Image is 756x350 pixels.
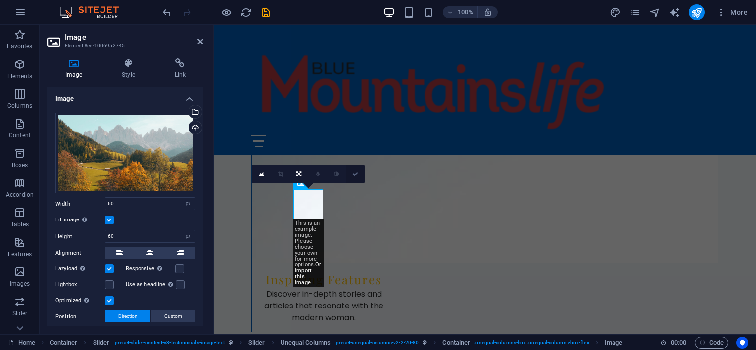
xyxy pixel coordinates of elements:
button: design [610,6,621,18]
p: Tables [11,220,29,228]
a: Select files from the file manager, stock photos, or upload file(s) [252,165,271,183]
span: Click to select. Double-click to edit [93,337,110,349]
button: Click here to leave preview mode and continue editing [220,6,232,18]
span: Direction [118,310,138,322]
button: Direction [105,310,150,322]
i: Pages (Ctrl+Alt+S) [629,7,641,18]
label: Responsive [126,263,175,275]
button: pages [629,6,641,18]
button: Code [695,337,728,349]
span: Code [699,337,724,349]
span: Click to select. Double-click to edit [442,337,470,349]
i: Design (Ctrl+Alt+Y) [610,7,621,18]
label: Use as headline [126,279,176,291]
a: Greyscale [327,165,346,183]
i: AI Writer [669,7,680,18]
button: 100% [443,6,478,18]
span: More [716,7,748,17]
span: Click to select. Double-click to edit [248,337,265,349]
i: Undo: Change text (Ctrl+Z) [161,7,173,18]
a: Crop mode [271,165,289,183]
a: Confirm ( Ctrl ⏎ ) [346,165,365,183]
img: Editor Logo [57,6,131,18]
label: Lightbox [55,279,105,291]
p: Features [8,250,32,258]
label: Width [55,201,105,207]
h4: Image [47,58,104,79]
p: Images [10,280,30,288]
button: reload [240,6,252,18]
i: This element is a customizable preset [229,340,233,345]
label: Alignment [55,247,105,259]
h4: Image [47,87,203,105]
span: . unequal-columns-box .unequal-columns-box-flex [474,337,589,349]
h3: Element #ed-1006952745 [65,42,184,50]
button: publish [689,4,705,20]
label: Optimized [55,295,105,306]
h2: Image [65,33,203,42]
nav: breadcrumb [50,337,623,349]
p: Slider [12,309,28,317]
a: Change orientation [289,165,308,183]
label: Fit image [55,214,105,226]
h4: Style [104,58,156,79]
button: save [260,6,272,18]
button: navigator [649,6,661,18]
i: Reload page [240,7,252,18]
div: This is an example image. Please choose your own for more options. [293,219,323,287]
button: More [712,4,752,20]
span: : [678,339,679,346]
button: undo [161,6,173,18]
label: Position [55,311,105,323]
label: Height [55,234,105,239]
h4: Link [157,58,203,79]
span: Click to select. Double-click to edit [50,337,78,349]
p: Columns [7,102,32,110]
p: Accordion [6,191,34,199]
span: Click to select. Double-click to edit [605,337,622,349]
a: Blur [308,165,327,183]
span: . preset-unequal-columns-v2-2-20-80 [334,337,419,349]
label: Lazyload [55,263,105,275]
p: Elements [7,72,33,80]
button: Usercentrics [736,337,748,349]
button: text_generator [669,6,681,18]
span: Custom [164,310,182,322]
h6: 100% [458,6,473,18]
span: . preset-slider-content-v3-testimonials-image-text [113,337,225,349]
i: Navigator [649,7,661,18]
i: This element is a customizable preset [423,340,427,345]
div: home-about-gallery-foggy-countryside-with-trees.jpg [55,113,195,194]
i: Publish [691,7,702,18]
span: 00 00 [671,337,686,349]
p: Content [9,131,31,139]
a: Click to cancel selection. Double-click to open Pages [8,337,35,349]
h6: Session time [661,337,687,349]
a: Or import this image [295,262,321,286]
p: Boxes [12,161,28,169]
p: Favorites [7,43,32,50]
span: Click to select. Double-click to edit [281,337,331,349]
button: Custom [151,310,195,322]
i: Save (Ctrl+S) [260,7,272,18]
